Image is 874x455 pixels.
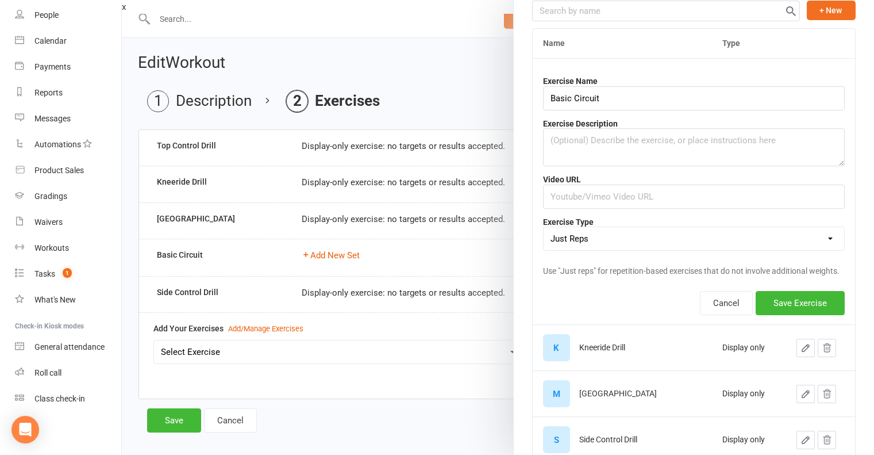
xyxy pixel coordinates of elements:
react-component: x [122,2,126,12]
div: Calendar [34,36,67,45]
button: Cancel [700,291,753,315]
div: Gradings [34,192,67,201]
div: Set exercise image [543,426,570,453]
div: Set exercise image [543,380,570,407]
th: Type [712,29,786,58]
div: Automations [34,140,81,149]
a: What's New [15,287,121,313]
div: Open Intercom Messenger [11,416,39,443]
a: Payments [15,54,121,80]
div: Side Control Drill [579,435,637,444]
a: Tasks 1 [15,261,121,287]
div: Messages [34,114,71,123]
div: Set exercise image [543,334,570,361]
strong: Exercise Name [543,77,598,86]
strong: Exercise Type [543,217,594,227]
div: People [34,10,59,20]
div: General attendance [34,342,105,351]
div: Class check-in [34,394,85,403]
a: General attendance kiosk mode [15,334,121,360]
div: Tasks [34,269,55,278]
a: Workouts [15,235,121,261]
a: Class kiosk mode [15,386,121,412]
p: Use "Just reps" for repetition-based exercises that do not involve additional weights. [543,265,845,277]
div: What's New [34,295,76,304]
a: Calendar [15,28,121,54]
button: + New [807,1,856,20]
a: Reports [15,80,121,106]
span: 1 [63,268,72,278]
td: Display only [712,324,786,370]
input: Exercise name [543,86,845,110]
div: Product Sales [34,166,84,175]
td: Display only [712,370,786,416]
input: Search by name [532,1,800,21]
a: Messages [15,106,121,132]
div: [GEOGRAPHIC_DATA] [579,389,657,398]
div: Roll call [34,368,61,377]
div: Payments [34,62,71,71]
div: Workouts [34,243,69,253]
a: Automations [15,132,121,158]
a: Roll call [15,360,121,386]
a: Waivers [15,209,121,235]
strong: Exercise Description [543,119,618,128]
input: Youtube/Vimeo Video URL [543,185,845,209]
div: Reports [34,88,63,97]
button: Save Exercise [756,291,845,315]
div: Waivers [34,217,63,227]
strong: Video URL [543,175,581,184]
a: People [15,2,121,28]
th: Name [533,29,712,58]
a: Product Sales [15,158,121,183]
a: Gradings [15,183,121,209]
div: Kneeride Drill [579,343,625,352]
